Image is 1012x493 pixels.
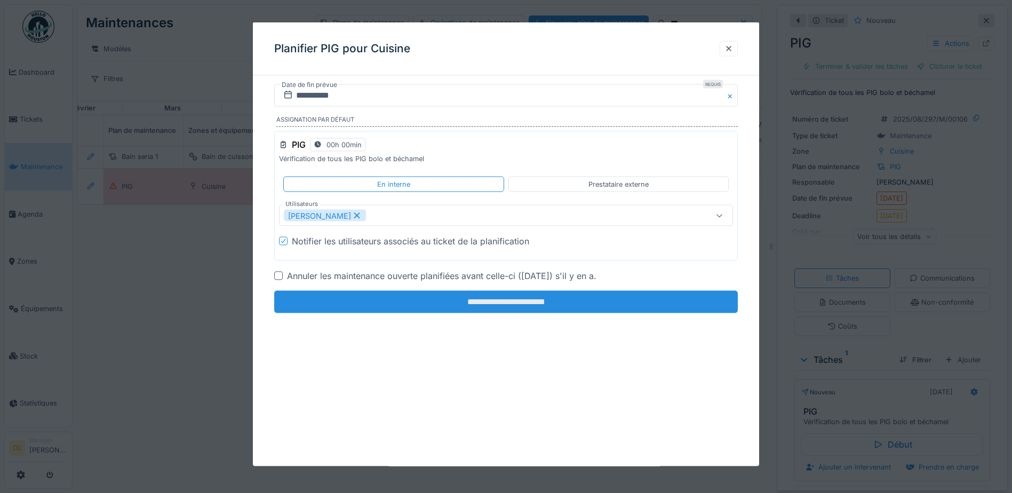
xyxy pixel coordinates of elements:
[292,235,529,248] div: Notifier les utilisateurs associés au ticket de la planification
[588,179,649,189] div: Prestataire externe
[283,200,320,209] label: Utilisateurs
[703,80,723,89] div: Requis
[377,179,410,189] div: En interne
[326,139,362,149] div: 00h 00min
[274,42,410,55] h3: Planifier PIG pour Cuisine
[292,139,306,149] h3: PIG
[279,154,733,164] p: Vérification de tous les PIG bolo et béchamel
[281,79,338,91] label: Date de fin prévue
[276,115,738,127] label: Assignation par défaut
[287,269,596,282] div: Annuler les maintenance ouverte planifiées avant celle-ci ([DATE]) s'il y en a.
[726,84,738,107] button: Close
[284,210,366,221] div: [PERSON_NAME]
